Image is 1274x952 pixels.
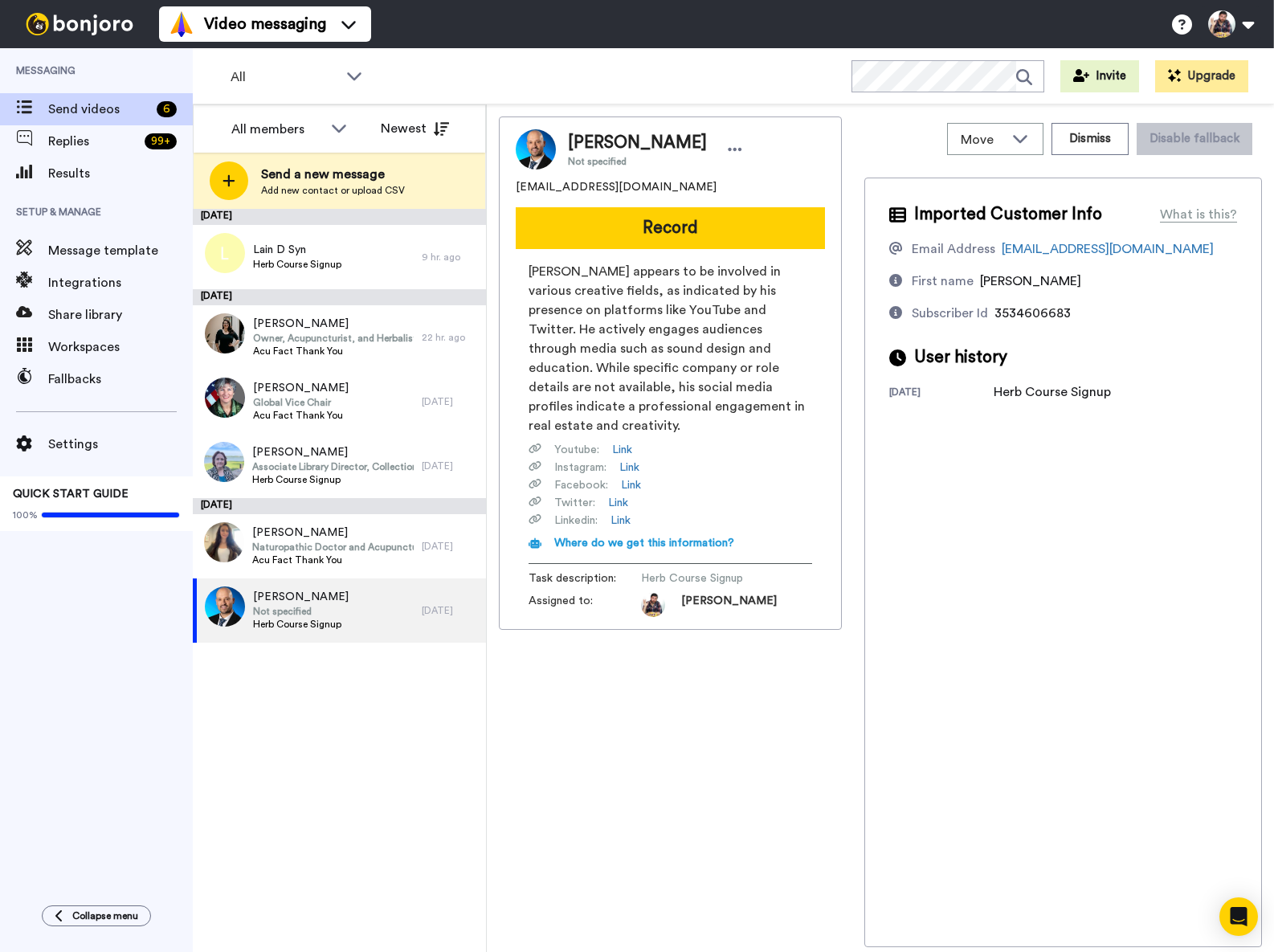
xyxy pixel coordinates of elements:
div: 99 + [145,133,177,149]
img: Image of Chris Kaplan [516,129,556,170]
span: Task description : [529,570,641,586]
div: 6 [157,101,177,117]
span: Acu Fact Thank You [253,409,349,422]
div: 9 hr. ago [422,251,478,264]
span: QUICK START GUIDE [13,488,129,500]
span: [EMAIL_ADDRESS][DOMAIN_NAME] [516,179,717,195]
span: Herb Course Signup [641,570,794,586]
button: Invite [1060,60,1139,92]
span: [PERSON_NAME] [253,316,414,332]
img: 8dbf4e32-a42e-4328-a9e1-1f395b620a9e-1668472307.jpg [641,593,665,617]
span: Herb Course Signup [253,618,349,631]
span: Fallbacks [48,370,193,389]
span: Owner, Acupuncturist, and Herbalist [253,332,414,345]
div: Herb Course Signup [994,382,1111,402]
span: Global Vice Chair [253,396,349,409]
span: [PERSON_NAME] [681,593,777,617]
img: 2fe5174e-4832-4cdd-adfc-348bbb989f30.jpg [205,313,245,353]
a: Link [621,477,641,493]
button: Disable fallback [1137,123,1252,155]
span: Collapse menu [72,909,138,922]
span: 100% [13,509,38,521]
span: Lain D Syn [253,242,341,258]
img: bj-logo-header-white.svg [19,13,140,35]
span: Linkedin : [554,513,598,529]
span: [PERSON_NAME] [252,525,414,541]
span: [PERSON_NAME] [252,444,414,460]
span: Send a new message [261,165,405,184]
span: Naturopathic Doctor and Acupuncturist [252,541,414,554]
span: Where do we get this information? [554,537,734,549]
span: Integrations [48,273,193,292]
span: Not specified [568,155,707,168]
div: What is this? [1160,205,1237,224]
div: [DATE] [422,604,478,617]
span: [PERSON_NAME] [980,275,1081,288]
span: Video messaging [204,13,326,35]
a: [EMAIL_ADDRESS][DOMAIN_NAME] [1002,243,1214,255]
span: Add new contact or upload CSV [261,184,405,197]
div: First name [912,272,974,291]
span: Acu Fact Thank You [253,345,414,358]
img: vm-color.svg [169,11,194,37]
img: 3e4d9361-0447-42f1-b266-f3d35084b5f4.jpg [204,442,244,482]
div: [DATE] [422,460,478,472]
span: Replies [48,132,138,151]
div: Subscriber Id [912,304,988,323]
a: Link [610,513,631,529]
a: Link [619,460,639,476]
span: Not specified [253,605,349,618]
div: [DATE] [422,395,478,408]
div: [DATE] [193,209,486,225]
span: [PERSON_NAME] [253,380,349,396]
button: Record [516,207,825,249]
span: Move [961,130,1004,149]
div: [DATE] [193,498,486,514]
a: Link [612,442,632,458]
div: 22 hr. ago [422,331,478,344]
span: Message template [48,241,193,260]
span: Twitter : [554,495,595,511]
img: 0e4ee85f-1afa-4f97-aa52-c9fa312df2b6.jpg [205,378,245,418]
span: Acu Fact Thank You [252,554,414,566]
img: l.png [205,233,245,273]
div: Open Intercom Messenger [1219,897,1258,936]
div: [DATE] [422,540,478,553]
div: All members [231,120,323,139]
span: Youtube : [554,442,599,458]
span: Imported Customer Info [914,202,1102,227]
div: [DATE] [193,289,486,305]
div: [DATE] [889,386,994,402]
img: 4dc3448a-2660-412e-889e-fb4171f117bb.jpg [204,522,244,562]
span: Send videos [48,100,150,119]
button: Collapse menu [42,905,151,926]
span: User history [914,345,1007,370]
span: Herb Course Signup [253,258,341,271]
span: Facebook : [554,477,608,493]
span: Associate Library Director, Collection Management [252,460,414,473]
a: Link [608,495,628,511]
div: Email Address [912,239,995,259]
button: Upgrade [1155,60,1248,92]
span: Herb Course Signup [252,473,414,486]
span: All [231,67,338,87]
span: [PERSON_NAME] appears to be involved in various creative fields, as indicated by his presence on ... [529,262,812,435]
span: [PERSON_NAME] [253,589,349,605]
span: Assigned to: [529,593,641,617]
span: Settings [48,435,193,454]
img: 675f5e67-3d3e-4821-9368-255623fddcdf.jpg [205,586,245,627]
span: Instagram : [554,460,606,476]
span: Results [48,164,193,183]
button: Newest [369,112,461,145]
span: [PERSON_NAME] [568,131,707,155]
span: Share library [48,305,193,325]
span: 3534606683 [994,307,1071,320]
span: Workspaces [48,337,193,357]
button: Dismiss [1051,123,1129,155]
